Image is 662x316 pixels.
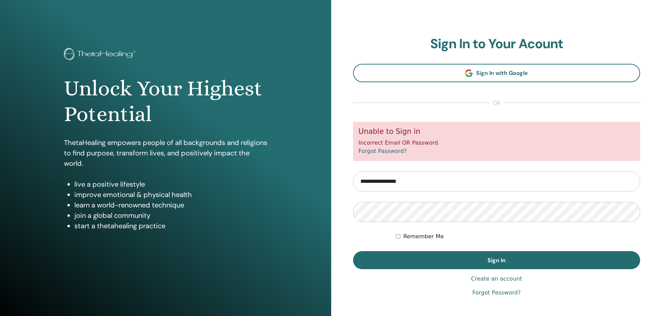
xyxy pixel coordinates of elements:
[472,289,521,297] a: Forgot Password?
[74,210,267,221] li: join a global community
[64,137,267,169] p: ThetaHealing empowers people of all backgrounds and religions to find purpose, transform lives, a...
[489,99,504,107] span: or
[476,69,528,77] span: Sign In with Google
[74,189,267,200] li: improve emotional & physical health
[353,251,640,269] button: Sign In
[74,200,267,210] li: learn a world-renowned technique
[353,64,640,82] a: Sign In with Google
[471,275,522,283] a: Create an account
[353,36,640,52] h2: Sign In to Your Acount
[396,232,640,241] div: Keep me authenticated indefinitely or until I manually logout
[359,127,635,136] h5: Unable to Sign in
[74,221,267,231] li: start a thetahealing practice
[74,179,267,189] li: live a positive lifestyle
[488,257,506,264] span: Sign In
[359,148,407,154] a: Forgot Password?
[64,76,267,127] h1: Unlock Your Highest Potential
[353,122,640,161] div: Incorrect Email OR Password
[403,232,444,241] label: Remember Me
